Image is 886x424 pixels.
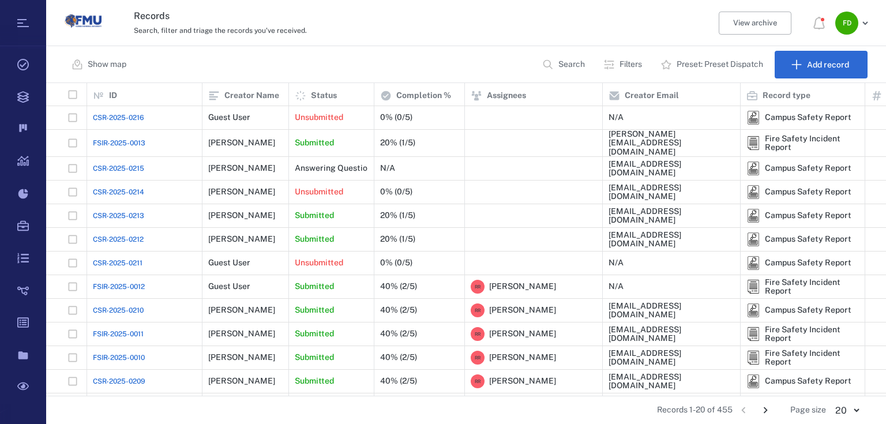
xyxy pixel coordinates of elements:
div: [EMAIL_ADDRESS][DOMAIN_NAME] [609,231,734,249]
div: 40% (2/5) [380,377,417,385]
div: [PERSON_NAME] [208,235,275,243]
p: Submitted [295,328,334,340]
button: Preset: Preset Dispatch [654,51,772,78]
span: [PERSON_NAME] [489,352,556,363]
div: Fire Safety Incident Report [746,327,760,341]
span: CSR-2025-0216 [93,112,144,123]
img: icon Campus Safety Report [746,232,760,246]
div: N/A [609,258,624,267]
div: Fire Safety Incident Report [746,351,760,365]
p: Preset: Preset Dispatch [677,59,763,70]
button: Filters [596,51,651,78]
a: FSIR-2025-0013 [93,138,145,148]
div: Campus Safety Report [765,377,851,385]
span: CSR-2025-0215 [93,163,144,174]
div: 0% (0/5) [380,113,412,122]
h3: Records [134,9,585,23]
p: Unsubmitted [295,186,343,198]
a: CSR-2025-0214 [93,187,144,197]
button: Go to next page [756,401,775,419]
div: 20% (1/5) [380,211,415,220]
div: Campus Safety Report [765,187,851,196]
div: 40% (2/5) [380,306,417,314]
img: icon Campus Safety Report [746,256,760,270]
p: Completion % [396,90,451,102]
a: CSR-2025-0213 [93,211,144,221]
div: Fire Safety Incident Report [765,349,859,367]
div: [PERSON_NAME] [208,353,275,362]
div: Campus Safety Report [765,306,851,314]
div: F D [835,12,858,35]
p: Status [311,90,337,102]
div: Campus Safety Report [746,374,760,388]
div: N/A [380,164,395,172]
p: ID [109,90,117,102]
div: 40% (2/5) [380,353,417,362]
div: [EMAIL_ADDRESS][DOMAIN_NAME] [609,349,734,367]
div: Campus Safety Report [746,162,760,175]
nav: pagination navigation [733,401,776,419]
a: CSR-2025-0210 [93,305,144,316]
div: Campus Safety Report [746,185,760,199]
p: Unsubmitted [295,112,343,123]
div: Fire Safety Incident Report [746,280,760,294]
img: Florida Memorial University logo [65,3,102,40]
button: Add record [775,51,868,78]
a: FSIR-2025-0012 [93,282,145,292]
a: CSR-2025-0211 [93,258,142,268]
div: Fire Safety Incident Report [765,325,859,343]
p: Assignees [487,90,526,102]
span: [PERSON_NAME] [489,328,556,340]
button: FD [835,12,872,35]
p: Submitted [295,352,334,363]
div: Campus Safety Report [765,211,851,220]
span: [PERSON_NAME] [489,281,556,292]
a: FSIR-2025-0010 [93,352,145,363]
div: R R [471,351,485,365]
div: Guest User [208,113,250,122]
a: CSR-2025-0212 [93,234,144,245]
a: CSR-2025-0209 [93,376,145,387]
button: View archive [719,12,791,35]
a: Go home [65,3,102,44]
div: R R [471,303,485,317]
img: icon Campus Safety Report [746,303,760,317]
img: icon Campus Safety Report [746,111,760,125]
p: Submitted [295,376,334,387]
button: Show map [65,51,136,78]
div: [PERSON_NAME] [208,306,275,314]
div: 20% (1/5) [380,235,415,243]
img: icon Campus Safety Report [746,374,760,388]
div: [PERSON_NAME] [208,187,275,196]
div: R R [471,327,485,341]
div: [PERSON_NAME] [208,377,275,385]
div: [EMAIL_ADDRESS][DOMAIN_NAME] [609,160,734,178]
p: Creator Email [625,90,679,102]
button: Search [535,51,594,78]
div: [EMAIL_ADDRESS][DOMAIN_NAME] [609,183,734,201]
div: 20% (1/5) [380,138,415,147]
div: Campus Safety Report [765,164,851,172]
p: Creator Name [224,90,279,102]
div: 0% (0/5) [380,258,412,267]
img: icon Fire Safety Incident Report [746,136,760,150]
p: Search [558,59,585,70]
div: [PERSON_NAME] [208,164,275,172]
img: icon Fire Safety Incident Report [746,327,760,341]
a: FSIR-2025-0011 [93,329,144,339]
div: Campus Safety Report [746,209,760,223]
p: Submitted [295,234,334,245]
p: Submitted [295,281,334,292]
div: Campus Safety Report [746,111,760,125]
img: icon Campus Safety Report [746,185,760,199]
div: 40% (2/5) [380,329,417,338]
div: Campus Safety Report [746,232,760,246]
div: Campus Safety Report [746,303,760,317]
div: Campus Safety Report [746,256,760,270]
